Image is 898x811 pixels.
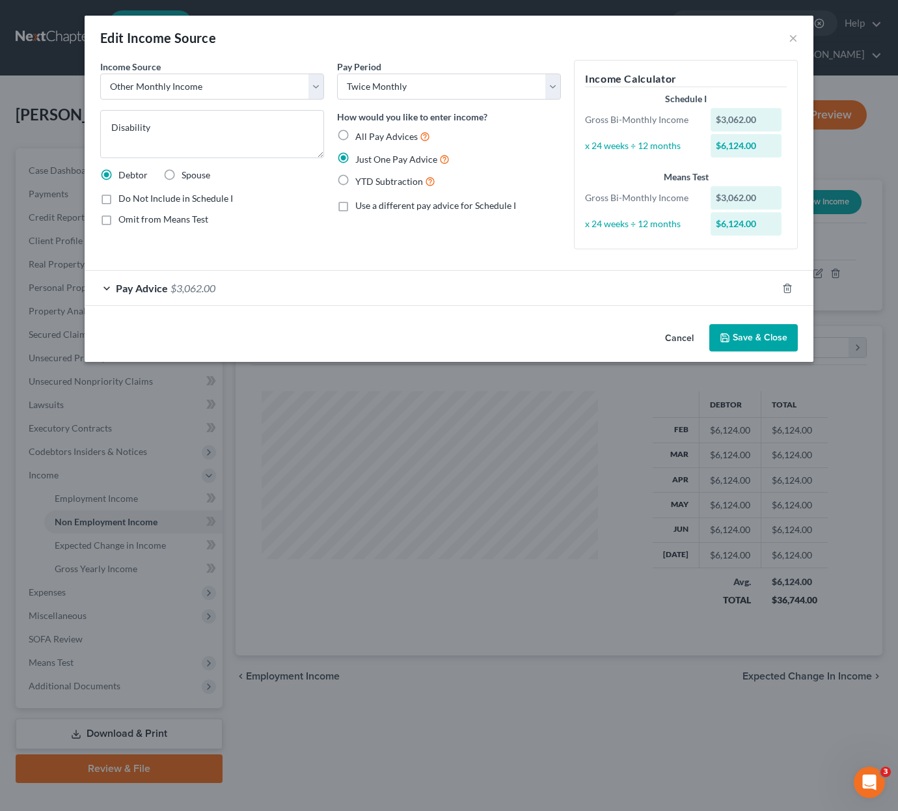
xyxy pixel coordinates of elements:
span: Income Source [100,61,161,72]
button: × [789,30,798,46]
span: Pay Advice [116,282,168,294]
div: $6,124.00 [711,134,782,158]
button: Save & Close [709,324,798,351]
h5: Income Calculator [585,71,787,87]
span: Do Not Include in Schedule I [118,193,233,204]
span: Omit from Means Test [118,213,208,225]
iframe: Intercom live chat [854,767,885,798]
span: All Pay Advices [355,131,418,142]
span: Debtor [118,169,148,180]
div: x 24 weeks ÷ 12 months [578,139,704,152]
div: $3,062.00 [711,186,782,210]
span: 3 [880,767,891,777]
span: Spouse [182,169,210,180]
span: $3,062.00 [170,282,215,294]
div: Means Test [585,171,787,184]
div: Edit Income Source [100,29,216,47]
span: YTD Subtraction [355,176,423,187]
div: Gross Bi-Monthly Income [578,113,704,126]
label: Pay Period [337,60,381,74]
label: How would you like to enter income? [337,110,487,124]
div: Gross Bi-Monthly Income [578,191,704,204]
div: $6,124.00 [711,212,782,236]
span: Just One Pay Advice [355,154,437,165]
div: x 24 weeks ÷ 12 months [578,217,704,230]
div: Schedule I [585,92,787,105]
button: Cancel [655,325,704,351]
div: $3,062.00 [711,108,782,131]
span: Use a different pay advice for Schedule I [355,200,516,211]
